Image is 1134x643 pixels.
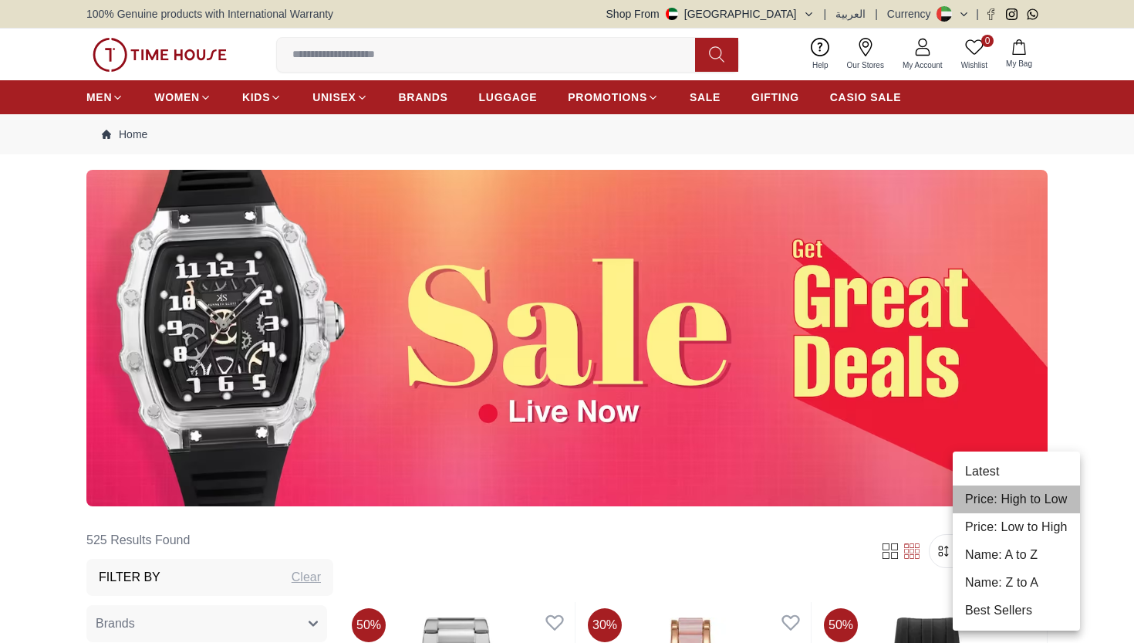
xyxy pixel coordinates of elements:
[953,486,1080,513] li: Price: High to Low
[953,458,1080,486] li: Latest
[953,541,1080,569] li: Name: A to Z
[953,597,1080,624] li: Best Sellers
[953,569,1080,597] li: Name: Z to A
[953,513,1080,541] li: Price: Low to High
